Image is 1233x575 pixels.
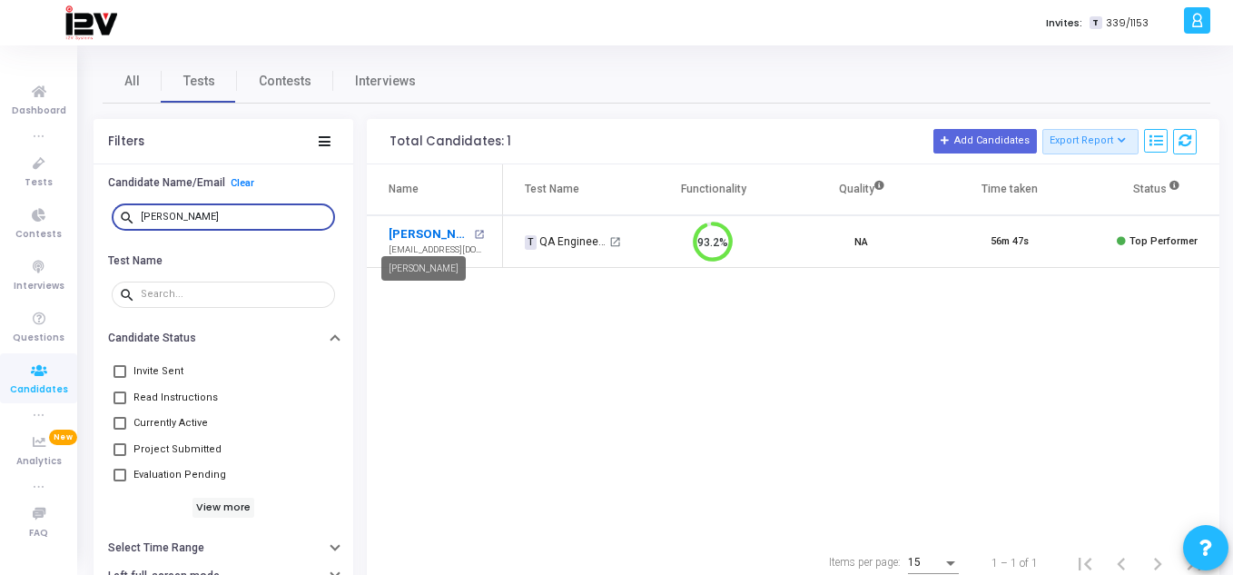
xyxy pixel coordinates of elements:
[94,169,353,197] button: Candidate Name/EmailClear
[108,541,204,555] h6: Select Time Range
[259,72,311,91] span: Contests
[474,230,484,240] mat-icon: open_in_new
[119,209,141,225] mat-icon: search
[981,179,1038,199] div: Time taken
[14,279,64,294] span: Interviews
[141,289,328,300] input: Search...
[12,104,66,119] span: Dashboard
[29,526,48,541] span: FAQ
[991,555,1038,571] div: 1 – 1 of 1
[231,177,254,189] a: Clear
[64,5,117,41] img: logo
[525,235,537,250] span: T
[389,179,419,199] div: Name
[133,464,226,486] span: Evaluation Pending
[525,233,607,250] div: QA Engineer Test-Dronacharya College of Engineering 2026
[639,164,787,215] th: Functionality
[133,387,218,409] span: Read Instructions
[1046,15,1082,31] label: Invites:
[933,129,1037,153] button: Add Candidates
[381,256,466,281] div: [PERSON_NAME]
[94,534,353,562] button: Select Time Range
[355,72,416,91] span: Interviews
[25,175,53,191] span: Tests
[609,236,621,248] mat-icon: open_in_new
[108,254,163,268] h6: Test Name
[991,234,1029,250] div: 56m 47s
[124,72,140,91] span: All
[108,332,196,345] h6: Candidate Status
[908,556,921,569] span: 15
[94,324,353,352] button: Candidate Status
[16,454,62,470] span: Analytics
[1129,235,1198,247] span: Top Performer
[15,227,62,243] span: Contests
[183,72,215,91] span: Tests
[1090,16,1101,30] span: T
[908,557,959,570] mat-select: Items per page:
[1106,15,1149,31] span: 339/1153
[503,164,639,215] th: Test Name
[13,331,64,346] span: Questions
[854,233,868,251] span: NA
[119,286,141,302] mat-icon: search
[1042,129,1139,154] button: Export Report
[133,439,222,461] span: Project Submitted
[1083,164,1231,215] th: Status
[192,498,255,518] h6: View more
[787,164,935,215] th: Quality
[108,134,144,149] div: Filters
[133,412,208,434] span: Currently Active
[49,430,77,445] span: New
[108,176,225,190] h6: Candidate Name/Email
[829,554,901,570] div: Items per page:
[133,361,183,382] span: Invite Sent
[141,212,328,223] input: Search...
[389,225,469,243] a: [PERSON_NAME]
[10,382,68,398] span: Candidates
[94,246,353,274] button: Test Name
[390,134,511,149] div: Total Candidates: 1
